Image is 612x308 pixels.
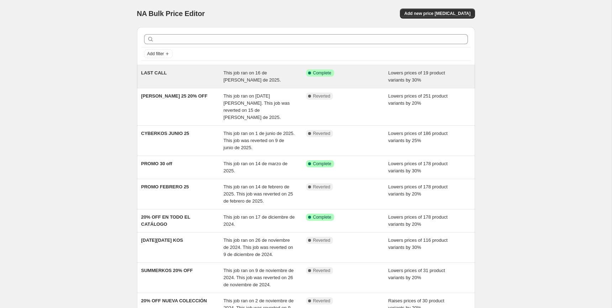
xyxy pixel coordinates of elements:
span: Reverted [313,93,331,99]
span: Reverted [313,131,331,136]
span: PROMO FEBRERO 25 [141,184,189,189]
span: This job ran on 14 de febrero de 2025. This job was reverted on 25 de febrero de 2025. [223,184,293,204]
span: 20% OFF NUEVA COLECCIÓN [141,298,207,303]
span: Lowers prices of 178 product variants by 20% [388,214,448,227]
span: LAST CALL [141,70,167,75]
span: NA Bulk Price Editor [137,10,205,17]
span: 20% OFF EN TODO EL CATÁLOGO [141,214,190,227]
span: Lowers prices of 178 product variants by 30% [388,161,448,173]
span: Lowers prices of 31 product variants by 20% [388,268,445,280]
button: Add filter [144,49,173,58]
span: This job ran on 16 de [PERSON_NAME] de 2025. [223,70,281,83]
span: This job ran on 17 de diciembre de 2024. [223,214,295,227]
span: [DATE][DATE] KOS [141,237,183,243]
span: This job ran on 26 de noviembre de 2024. This job was reverted on 9 de diciembre de 2024. [223,237,293,257]
span: Lowers prices of 251 product variants by 20% [388,93,448,106]
span: This job ran on 9 de noviembre de 2024. This job was reverted on 26 de noviembre de 2024. [223,268,294,287]
button: Add new price [MEDICAL_DATA] [400,9,475,19]
span: Lowers prices of 186 product variants by 25% [388,131,448,143]
span: Complete [313,214,331,220]
span: Complete [313,161,331,167]
span: CYBERKOS JUNIO 25 [141,131,189,136]
span: This job ran on 1 de junio de 2025. This job was reverted on 9 de junio de 2025. [223,131,295,150]
span: Reverted [313,184,331,190]
span: Complete [313,70,331,76]
span: Lowers prices of 116 product variants by 30% [388,237,448,250]
span: PROMO 30 off [141,161,172,166]
span: SUMMERKOS 20% OFF [141,268,193,273]
span: This job ran on [DATE][PERSON_NAME]. This job was reverted on 15 de [PERSON_NAME] de 2025. [223,93,290,120]
span: Add new price [MEDICAL_DATA] [404,11,470,16]
span: Add filter [147,51,164,57]
span: Reverted [313,298,331,304]
span: Lowers prices of 19 product variants by 30% [388,70,445,83]
span: Reverted [313,268,331,273]
span: This job ran on 14 de marzo de 2025. [223,161,287,173]
span: Reverted [313,237,331,243]
span: Lowers prices of 178 product variants by 20% [388,184,448,197]
span: [PERSON_NAME] 25 20% OFF [141,93,207,99]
